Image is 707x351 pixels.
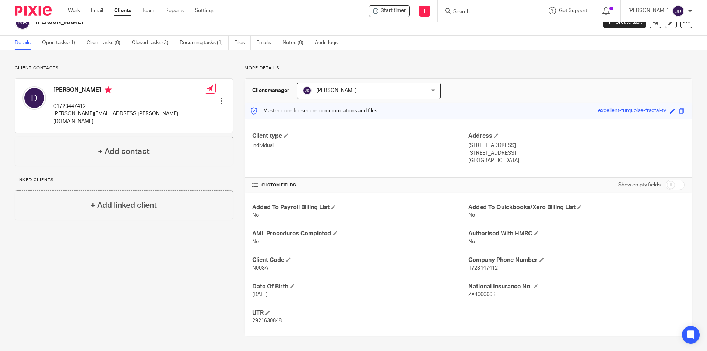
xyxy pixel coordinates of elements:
[53,103,205,110] p: 01723447412
[36,18,481,26] h2: [PERSON_NAME]
[315,36,343,50] a: Audit logs
[618,181,661,189] label: Show empty fields
[91,200,157,211] h4: + Add linked client
[381,7,406,15] span: Start timer
[250,107,377,115] p: Master code for secure communications and files
[42,36,81,50] a: Open tasks (1)
[15,177,233,183] p: Linked clients
[142,7,154,14] a: Team
[53,110,205,125] p: [PERSON_NAME][EMAIL_ADDRESS][PERSON_NAME][DOMAIN_NAME]
[252,230,468,238] h4: AML Procedures Completed
[256,36,277,50] a: Emails
[195,7,214,14] a: Settings
[468,157,685,164] p: [GEOGRAPHIC_DATA]
[468,142,685,149] p: [STREET_ADDRESS]
[468,150,685,157] p: [STREET_ADDRESS]
[468,283,685,291] h4: National Insurance No.
[282,36,309,50] a: Notes (0)
[68,7,80,14] a: Work
[252,87,289,94] h3: Client manager
[15,6,52,16] img: Pixie
[245,65,692,71] p: More details
[603,16,646,28] a: Create task
[252,309,468,317] h4: UTR
[369,5,410,17] div: Nunns, David Arthur
[252,266,268,271] span: N003A
[468,239,475,244] span: No
[598,107,666,115] div: excellent-turquoise-fractal-tv
[98,146,150,157] h4: + Add contact
[468,292,496,297] span: ZX406066B
[628,7,669,14] p: [PERSON_NAME]
[252,204,468,211] h4: Added To Payroll Billing List
[252,283,468,291] h4: Date Of Birth
[252,239,259,244] span: No
[252,256,468,264] h4: Client Code
[453,9,519,15] input: Search
[53,86,205,95] h4: [PERSON_NAME]
[234,36,251,50] a: Files
[114,7,131,14] a: Clients
[132,36,174,50] a: Closed tasks (3)
[468,266,498,271] span: 1723447412
[91,7,103,14] a: Email
[468,132,685,140] h4: Address
[468,204,685,211] h4: Added To Quickbooks/Xero Billing List
[252,182,468,188] h4: CUSTOM FIELDS
[22,86,46,110] img: svg%3E
[252,292,268,297] span: [DATE]
[252,318,282,323] span: 2921630848
[468,213,475,218] span: No
[252,213,259,218] span: No
[15,65,233,71] p: Client contacts
[303,86,312,95] img: svg%3E
[165,7,184,14] a: Reports
[468,230,685,238] h4: Authorised With HMRC
[15,14,30,30] img: svg%3E
[105,86,112,94] i: Primary
[559,8,587,13] span: Get Support
[15,36,36,50] a: Details
[316,88,357,93] span: [PERSON_NAME]
[252,132,468,140] h4: Client type
[180,36,229,50] a: Recurring tasks (1)
[468,256,685,264] h4: Company Phone Number
[672,5,684,17] img: svg%3E
[252,142,468,149] p: Individual
[87,36,126,50] a: Client tasks (0)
